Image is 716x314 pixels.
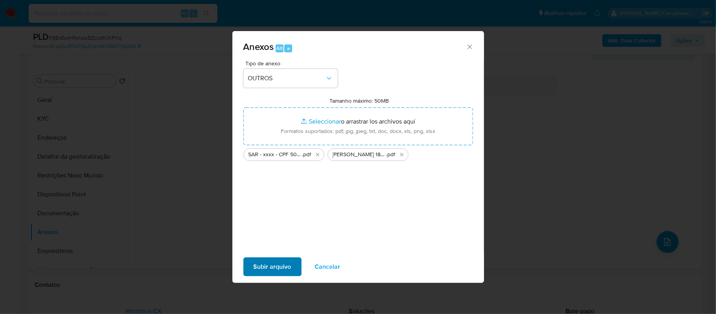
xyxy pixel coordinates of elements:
span: .pdf [387,151,396,159]
label: Tamanho máximo: 50MB [329,97,389,104]
span: OUTROS [248,74,325,82]
button: OUTROS [243,69,338,88]
button: Cerrar [466,43,473,50]
button: Eliminar SAR - xxxx - CPF 50192531468 - ROGERIO FERREIRA DA SILVA (1).pdf [313,150,322,159]
button: Eliminar Mulan Rogerio Ferreira da Silva 186060218_2025_10_14_17_24_42 - Tabla dinámica 2.pdf [397,150,407,159]
button: Subir arquivo [243,257,302,276]
span: Anexos [243,40,274,54]
span: Tipo de anexo [245,61,340,66]
button: Cancelar [305,257,351,276]
span: .pdf [302,151,311,159]
ul: Archivos seleccionados [243,145,473,161]
span: Alt [276,44,283,52]
span: [PERSON_NAME] 186060218_2025_10_14_17_24_42 - Tabla dinámica 2 [333,151,387,159]
span: a [287,44,290,52]
span: Cancelar [315,258,341,275]
span: Subir arquivo [254,258,291,275]
span: SAR - xxxx - CPF 50192531468 - [PERSON_NAME] (1) [248,151,302,159]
